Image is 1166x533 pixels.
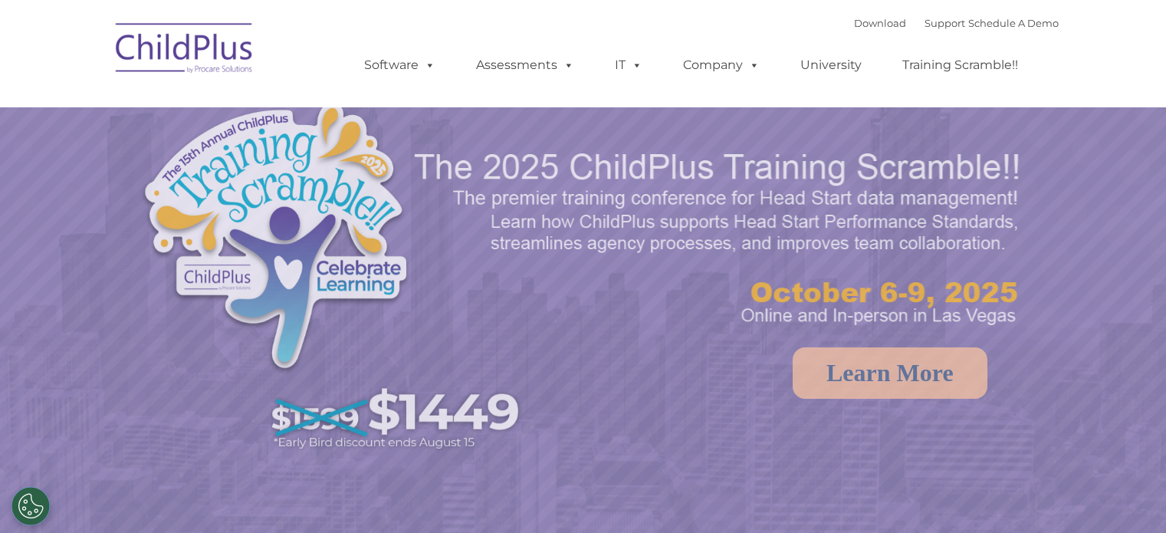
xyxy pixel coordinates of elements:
[108,12,261,89] img: ChildPlus by Procare Solutions
[854,17,1059,29] font: |
[785,50,877,81] a: University
[793,347,987,399] a: Learn More
[461,50,590,81] a: Assessments
[599,50,658,81] a: IT
[925,17,965,29] a: Support
[668,50,775,81] a: Company
[11,487,50,525] button: Cookies Settings
[854,17,906,29] a: Download
[349,50,451,81] a: Software
[968,17,1059,29] a: Schedule A Demo
[887,50,1033,81] a: Training Scramble!!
